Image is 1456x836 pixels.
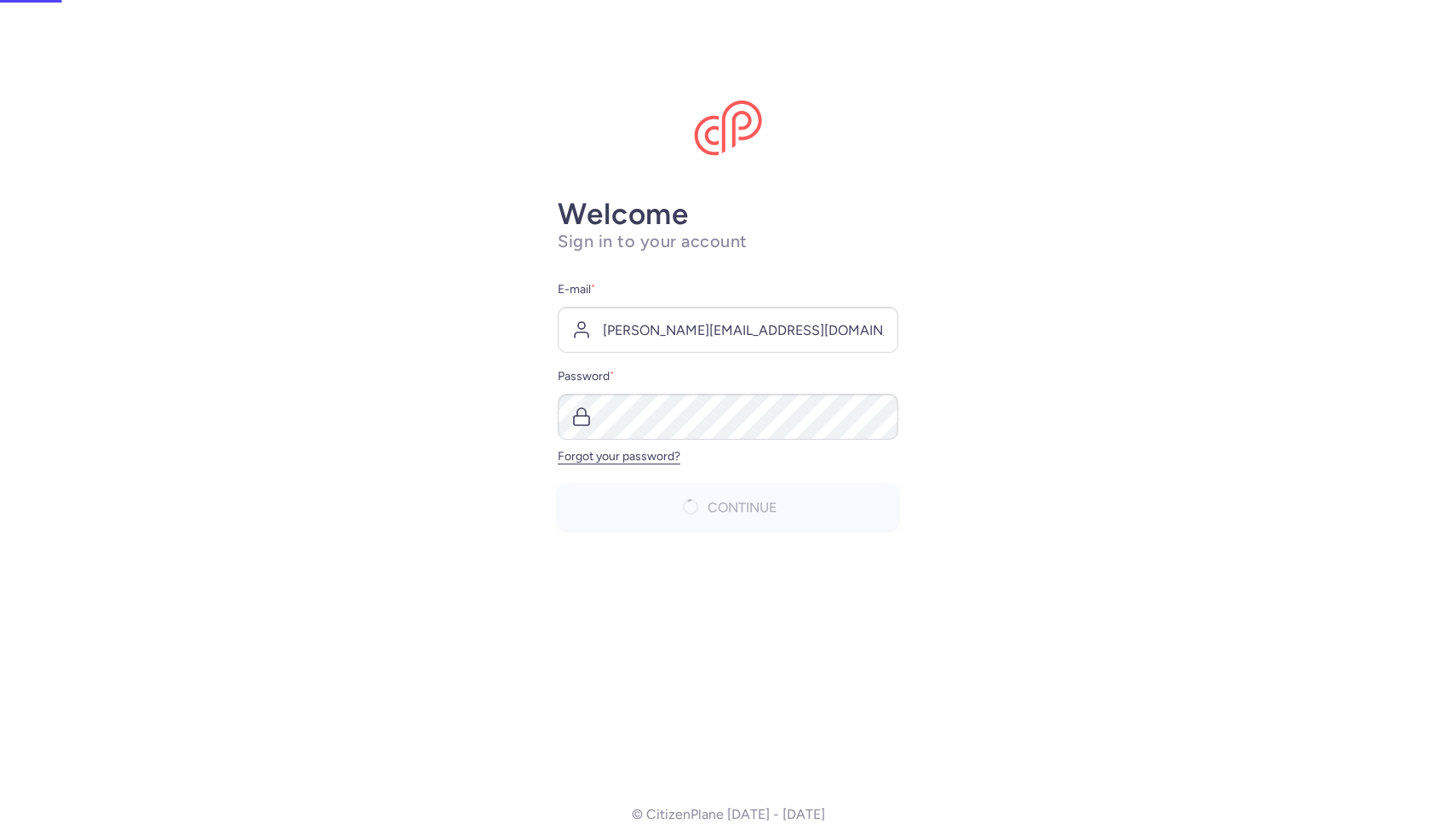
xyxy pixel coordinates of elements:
label: E-mail [558,280,898,300]
label: Password [558,366,898,387]
span: Continue [708,500,777,516]
button: Continue [558,484,898,530]
input: user@example.com [558,307,898,353]
h1: Sign in to your account [558,231,898,252]
p: © CitizenPlane [DATE] - [DATE] [632,807,825,822]
strong: Welcome [558,196,689,232]
a: Forgot your password? [558,449,680,464]
img: CitizenPlane logo [694,101,762,157]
